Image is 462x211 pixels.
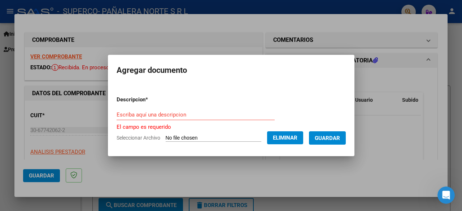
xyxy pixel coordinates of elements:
[117,96,186,104] p: Descripcion
[117,63,346,77] h2: Agregar documento
[267,131,303,144] button: Eliminar
[273,135,297,141] span: Eliminar
[437,186,455,204] iframe: Intercom live chat
[309,131,346,145] button: Guardar
[315,135,340,141] span: Guardar
[117,123,346,131] p: El campo es requerido
[117,135,160,141] span: Seleccionar Archivo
